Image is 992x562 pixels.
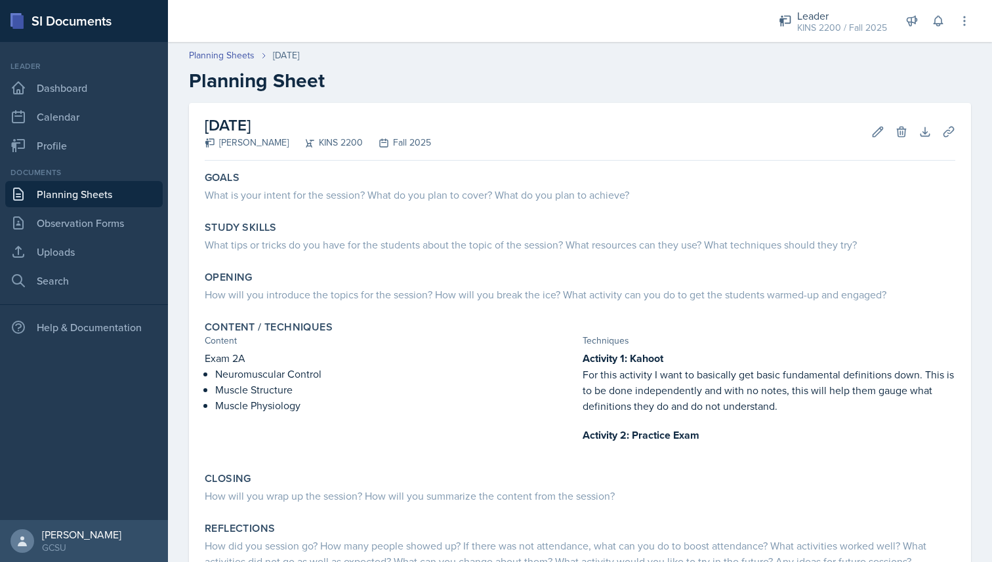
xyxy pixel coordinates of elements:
[5,167,163,178] div: Documents
[205,113,431,137] h2: [DATE]
[583,351,663,366] strong: Activity 1: Kahoot
[797,21,887,35] div: KINS 2200 / Fall 2025
[189,69,971,92] h2: Planning Sheet
[273,49,299,62] div: [DATE]
[5,239,163,265] a: Uploads
[205,350,577,366] p: Exam 2A
[215,366,577,382] p: Neuromuscular Control
[205,488,955,504] div: How will you wrap up the session? How will you summarize the content from the session?
[205,287,955,302] div: How will you introduce the topics for the session? How will you break the ice? What activity can ...
[189,49,255,62] a: Planning Sheets
[583,334,955,348] div: Techniques
[5,104,163,130] a: Calendar
[5,181,163,207] a: Planning Sheets
[583,428,699,443] strong: Activity 2: Practice Exam
[205,522,275,535] label: Reflections
[205,171,239,184] label: Goals
[5,268,163,294] a: Search
[5,60,163,72] div: Leader
[215,397,577,413] p: Muscle Physiology
[205,136,289,150] div: [PERSON_NAME]
[205,472,251,485] label: Closing
[205,271,253,284] label: Opening
[215,382,577,397] p: Muscle Structure
[5,132,163,159] a: Profile
[5,210,163,236] a: Observation Forms
[205,321,333,334] label: Content / Techniques
[363,136,431,150] div: Fall 2025
[205,221,277,234] label: Study Skills
[42,528,121,541] div: [PERSON_NAME]
[5,314,163,340] div: Help & Documentation
[42,541,121,554] div: GCSU
[205,187,955,203] div: What is your intent for the session? What do you plan to cover? What do you plan to achieve?
[797,8,887,24] div: Leader
[5,75,163,101] a: Dashboard
[205,334,577,348] div: Content
[289,136,363,150] div: KINS 2200
[205,237,955,252] div: What tips or tricks do you have for the students about the topic of the session? What resources c...
[583,367,955,414] p: For this activity I want to basically get basic fundamental definitions down. This is to be done ...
